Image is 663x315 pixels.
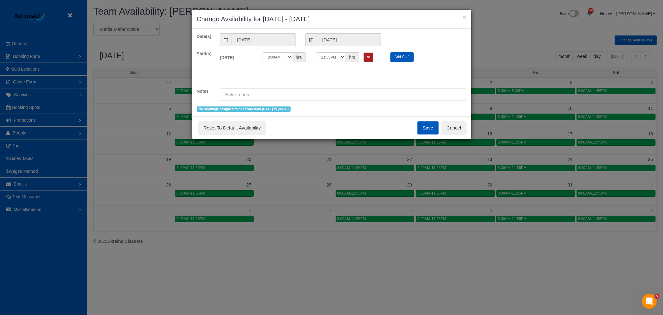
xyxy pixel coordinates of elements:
span: 5 [655,294,660,299]
button: × [463,14,466,20]
button: Cancel [441,121,467,134]
button: Add Shift [390,52,414,62]
span: - [310,54,312,59]
h3: Change Availability for [DATE] - [DATE] [197,14,467,24]
sui-modal: Change Availability for 10/11/2025 - 10/11/2025 [192,10,471,139]
label: Date(s) [192,33,215,40]
input: From [232,33,296,46]
span: No Bookings assigned to this team from [DATE] to [DATE] [197,106,291,112]
label: Shift(s) [192,51,215,57]
input: Enter a note [220,88,466,101]
label: [DATE] [215,52,258,61]
iframe: Intercom live chat [642,294,657,309]
button: Reset To Default Availability [198,121,266,134]
button: Remove Shift [364,53,373,62]
button: Save [417,121,439,134]
span: hrs [345,52,359,62]
input: To [317,33,381,46]
span: hrs [292,52,306,62]
label: Notes [192,88,215,94]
